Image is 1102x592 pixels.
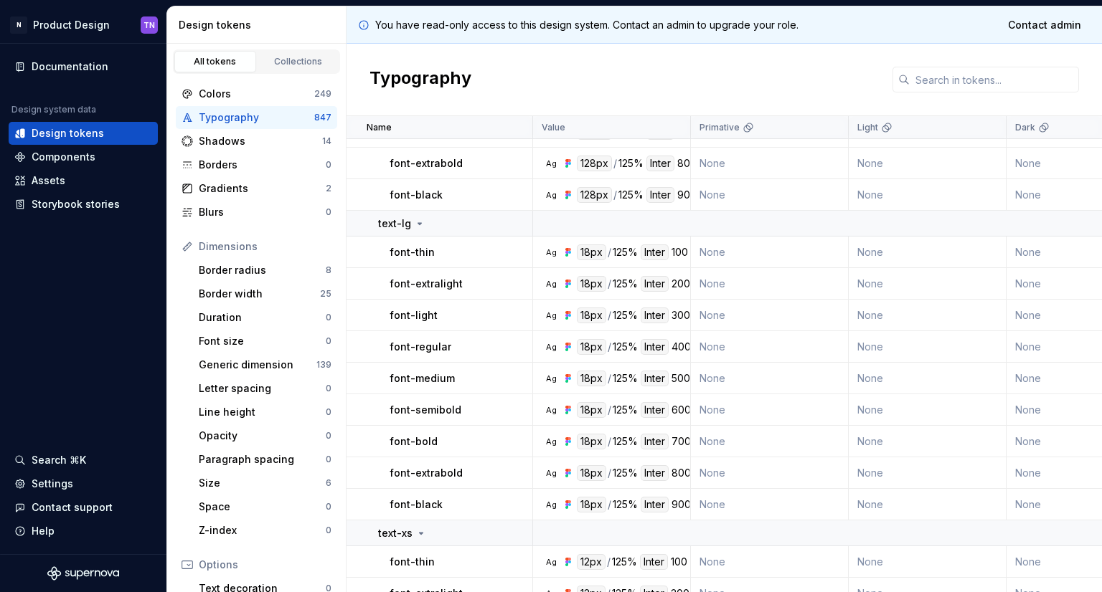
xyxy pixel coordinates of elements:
[677,156,697,171] div: 800
[849,300,1007,331] td: None
[143,19,155,31] div: TN
[849,331,1007,363] td: None
[326,312,331,323] div: 0
[691,426,849,457] td: None
[641,465,669,481] div: Inter
[545,404,557,416] div: Ag
[326,454,331,465] div: 0
[390,403,461,417] p: font-semibold
[577,307,606,323] div: 18px
[672,276,690,292] div: 200
[641,276,669,292] div: Inter
[326,159,331,171] div: 0
[641,434,669,449] div: Inter
[577,497,606,512] div: 18px
[193,353,337,376] a: Generic dimension139
[641,339,669,355] div: Inter
[691,546,849,578] td: None
[691,179,849,211] td: None
[608,244,611,260] div: /
[608,497,611,512] div: /
[608,339,611,355] div: /
[613,276,638,292] div: 125%
[849,179,1007,211] td: None
[672,465,691,481] div: 800
[608,402,611,418] div: /
[613,371,638,386] div: 125%
[199,334,326,348] div: Font size
[390,156,463,171] p: font-extrabold
[193,448,337,471] a: Paragraph spacing0
[199,239,331,254] div: Dimensions
[193,282,337,305] a: Border width25
[545,247,557,258] div: Ag
[608,307,611,323] div: /
[47,566,119,581] svg: Supernova Logo
[545,341,557,353] div: Ag
[316,359,331,371] div: 139
[9,520,158,543] button: Help
[326,383,331,394] div: 0
[691,268,849,300] td: None
[9,496,158,519] button: Contact support
[32,453,86,467] div: Search ⌘K
[857,122,878,133] p: Light
[691,394,849,426] td: None
[314,112,331,123] div: 847
[849,268,1007,300] td: None
[179,56,251,67] div: All tokens
[849,489,1007,520] td: None
[199,87,314,101] div: Colors
[646,187,674,203] div: Inter
[32,126,104,140] div: Design tokens
[11,104,96,115] div: Design system data
[199,158,326,172] div: Borders
[9,193,158,216] a: Storybook stories
[608,434,611,449] div: /
[176,82,337,105] a: Colors249
[613,307,638,323] div: 125%
[9,55,158,78] a: Documentation
[613,339,638,355] div: 125%
[32,150,95,164] div: Components
[32,500,113,515] div: Contact support
[671,554,687,570] div: 100
[577,244,606,260] div: 18px
[672,497,691,512] div: 900
[641,371,669,386] div: Inter
[176,106,337,129] a: Typography847
[691,363,849,394] td: None
[390,497,443,512] p: font-black
[390,308,438,323] p: font-light
[545,310,557,321] div: Ag
[199,310,326,325] div: Duration
[33,18,110,32] div: Product Design
[545,556,557,568] div: Ag
[193,330,337,353] a: Font size0
[577,187,612,203] div: 128px
[672,307,690,323] div: 300
[176,177,337,200] a: Gradients2
[577,156,612,171] div: 128px
[193,424,337,447] a: Opacity0
[10,16,27,34] div: N
[367,122,392,133] p: Name
[193,259,337,282] a: Border radius8
[608,276,611,292] div: /
[9,122,158,145] a: Design tokens
[849,148,1007,179] td: None
[390,555,435,569] p: font-thin
[613,187,617,203] div: /
[608,371,611,386] div: /
[199,452,326,467] div: Paragraph spacing
[326,183,331,194] div: 2
[199,558,331,572] div: Options
[613,156,617,171] div: /
[32,197,120,211] div: Storybook stories
[607,554,611,570] div: /
[849,457,1007,489] td: None
[641,497,669,512] div: Inter
[646,156,674,171] div: Inter
[378,526,413,540] p: text-xs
